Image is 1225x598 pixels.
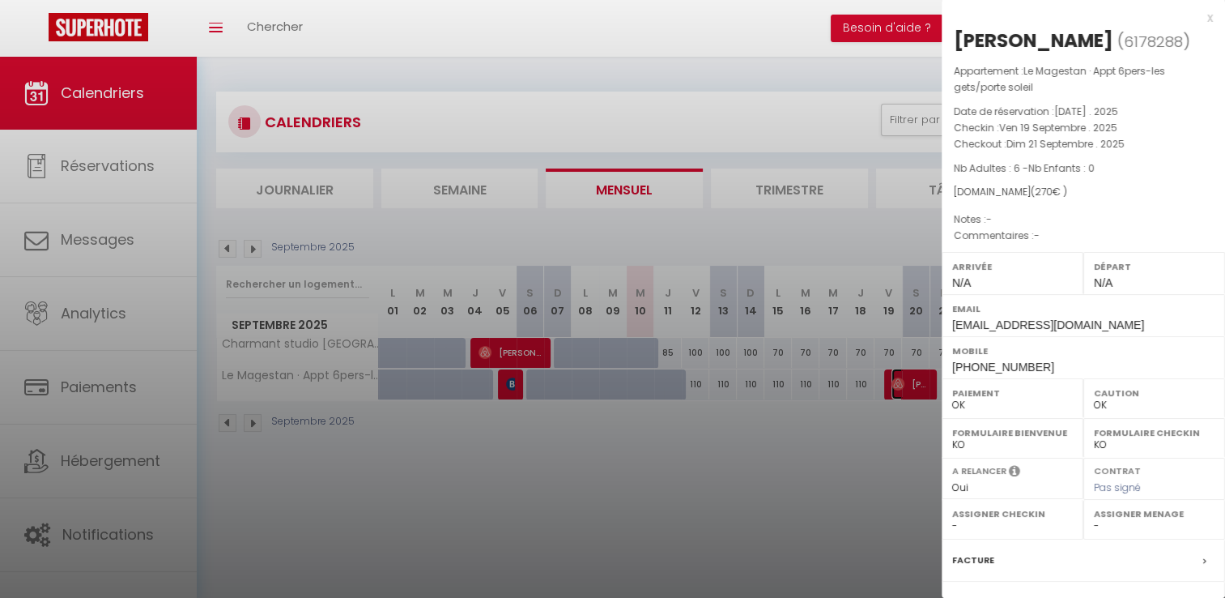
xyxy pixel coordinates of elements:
[942,8,1213,28] div: x
[952,258,1073,275] label: Arrivée
[1124,32,1183,52] span: 6178288
[954,161,1095,175] span: Nb Adultes : 6 -
[1009,464,1020,482] i: Sélectionner OUI si vous souhaiter envoyer les séquences de messages post-checkout
[952,301,1214,317] label: Email
[954,28,1113,53] div: [PERSON_NAME]
[954,104,1213,120] p: Date de réservation :
[952,276,971,289] span: N/A
[1035,185,1053,199] span: 270
[1094,506,1214,522] label: Assigner Menage
[1094,481,1141,494] span: Pas signé
[1117,30,1190,53] span: ( )
[986,212,992,226] span: -
[1031,185,1067,199] span: ( € )
[1094,276,1112,289] span: N/A
[1094,385,1214,401] label: Caution
[1094,464,1141,475] label: Contrat
[1028,161,1095,175] span: Nb Enfants : 0
[1094,258,1214,275] label: Départ
[952,506,1073,522] label: Assigner Checkin
[1094,425,1214,441] label: Formulaire Checkin
[954,63,1213,96] p: Appartement :
[954,64,1165,94] span: Le Magestan · Appt 6pers-les gets/porte soleil
[954,228,1213,244] p: Commentaires :
[952,343,1214,359] label: Mobile
[952,464,1006,478] label: A relancer
[1054,105,1118,118] span: [DATE] . 2025
[952,361,1054,374] span: [PHONE_NUMBER]
[1034,229,1040,242] span: -
[954,211,1213,228] p: Notes :
[999,121,1117,135] span: Ven 19 Septembre . 2025
[954,136,1213,152] p: Checkout :
[952,318,1144,331] span: [EMAIL_ADDRESS][DOMAIN_NAME]
[954,120,1213,136] p: Checkin :
[13,6,62,55] button: Ouvrir le widget de chat LiveChat
[1006,137,1125,151] span: Dim 21 Septembre . 2025
[954,185,1213,200] div: [DOMAIN_NAME]
[952,552,994,569] label: Facture
[952,385,1073,401] label: Paiement
[952,425,1073,441] label: Formulaire Bienvenue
